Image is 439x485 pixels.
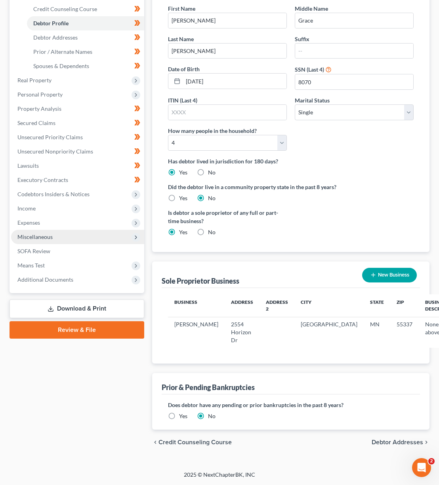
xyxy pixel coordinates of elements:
label: Last Name [168,35,194,43]
a: Unsecured Priority Claims [11,130,144,144]
a: Download & Print [10,299,144,318]
th: State [364,294,390,317]
a: Executory Contracts [11,173,144,187]
button: chevron_left Credit Counseling Course [152,439,232,445]
a: Spouses & Dependents [27,59,144,73]
span: Spouses & Dependents [33,63,89,69]
span: Miscellaneous [17,233,53,240]
label: Yes [179,228,187,236]
span: Credit Counseling Course [158,439,232,445]
label: Did the debtor live in a community property state in the past 8 years? [168,183,414,191]
span: Executory Contracts [17,176,68,183]
input: XXXX [295,74,413,89]
span: Debtor Profile [33,20,69,27]
label: No [208,228,216,236]
label: Yes [179,194,187,202]
span: Debtor Addresses [372,439,423,445]
td: [PERSON_NAME] [168,317,225,348]
label: Date of Birth [168,65,200,73]
iframe: Intercom live chat [412,458,431,477]
span: Credit Counseling Course [33,6,97,12]
label: Is debtor a sole proprietor of any full or part-time business? [168,208,287,225]
span: Codebtors Insiders & Notices [17,191,90,197]
a: Credit Counseling Course [27,2,144,16]
span: Additional Documents [17,276,73,283]
label: Suffix [295,35,309,43]
span: Lawsuits [17,162,39,169]
span: Real Property [17,77,52,83]
label: Yes [179,412,187,420]
label: Middle Name [295,4,328,13]
button: Debtor Addresses chevron_right [372,439,429,445]
span: Income [17,205,36,212]
label: How many people in the household? [168,127,257,135]
span: SOFA Review [17,248,50,254]
td: 2554 Horizon Dr [225,317,260,348]
th: Business [168,294,225,317]
span: Property Analysis [17,105,61,112]
span: Unsecured Priority Claims [17,134,83,140]
input: XXXX [168,105,286,120]
label: SSN (Last 4) [295,65,324,74]
input: M.I [295,13,413,28]
div: 2025 © NextChapterBK, INC [29,471,410,485]
td: 55337 [390,317,419,348]
span: Expenses [17,219,40,226]
span: Prior / Alternate Names [33,48,92,55]
input: -- [168,13,286,28]
input: -- [295,44,413,59]
span: Secured Claims [17,119,55,126]
label: Yes [179,169,187,176]
th: Address [225,294,260,317]
label: Has debtor lived in jurisdiction for 180 days? [168,157,414,165]
label: No [208,169,216,176]
a: Property Analysis [11,102,144,116]
i: chevron_left [152,439,158,445]
input: -- [168,44,286,59]
label: No [208,194,216,202]
span: Personal Property [17,91,63,98]
span: Unsecured Nonpriority Claims [17,148,93,155]
a: Unsecured Nonpriority Claims [11,144,144,159]
td: MN [364,317,390,348]
a: Debtor Profile [27,16,144,30]
a: Secured Claims [11,116,144,130]
a: Debtor Addresses [27,30,144,45]
div: Sole Proprietor Business [162,276,239,286]
label: ITIN (Last 4) [168,96,197,104]
label: No [208,412,216,420]
a: SOFA Review [11,244,144,258]
input: MM/DD/YYYY [183,74,286,89]
th: Address 2 [260,294,294,317]
button: New Business [362,268,417,282]
a: Lawsuits [11,159,144,173]
span: Means Test [17,262,45,269]
span: Debtor Addresses [33,34,78,41]
td: [GEOGRAPHIC_DATA] [294,317,364,348]
a: Prior / Alternate Names [27,45,144,59]
i: chevron_right [423,439,429,445]
span: 2 [428,458,435,464]
th: City [294,294,364,317]
th: Zip [390,294,419,317]
label: Does debtor have any pending or prior bankruptcies in the past 8 years? [168,401,414,409]
label: Marital Status [295,96,330,104]
div: Prior & Pending Bankruptcies [162,383,255,392]
label: First Name [168,4,195,13]
a: Review & File [10,321,144,339]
